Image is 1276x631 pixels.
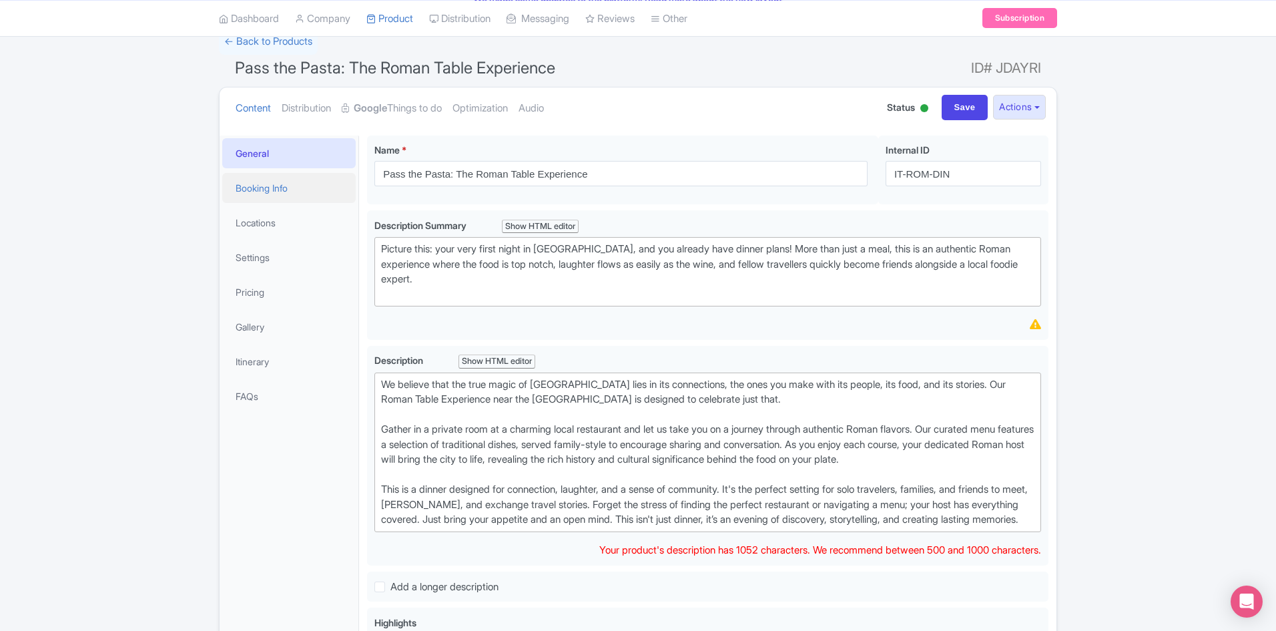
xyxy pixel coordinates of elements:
[219,29,318,55] a: ← Back to Products
[452,87,508,130] a: Optimization
[982,8,1057,28] a: Subscription
[222,208,356,238] a: Locations
[390,580,499,593] span: Add a longer description
[235,58,555,77] span: Pass the Pasta: The Roman Table Experience
[222,242,356,272] a: Settings
[1231,586,1263,618] div: Open Intercom Messenger
[222,277,356,307] a: Pricing
[236,87,271,130] a: Content
[222,138,356,168] a: General
[222,312,356,342] a: Gallery
[502,220,579,234] div: Show HTML editor
[354,101,387,116] strong: Google
[942,95,988,120] input: Save
[374,355,425,366] span: Description
[222,173,356,203] a: Booking Info
[971,55,1041,81] span: ID# JDAYRI
[887,100,915,114] span: Status
[282,87,331,130] a: Distribution
[599,543,1041,558] div: Your product's description has 1052 characters. We recommend between 500 and 1000 characters.
[374,220,468,231] span: Description Summary
[886,144,930,156] span: Internal ID
[374,617,416,628] span: Highlights
[918,99,931,120] div: Active
[381,377,1034,528] div: We believe that the true magic of [GEOGRAPHIC_DATA] lies in its connections, the ones you make wi...
[458,355,535,369] div: Show HTML editor
[374,144,400,156] span: Name
[222,381,356,411] a: FAQs
[381,242,1034,302] div: Picture this: your very first night in [GEOGRAPHIC_DATA], and you already have dinner plans! More...
[993,95,1046,120] button: Actions
[342,87,442,130] a: GoogleThings to do
[519,87,544,130] a: Audio
[222,347,356,377] a: Itinerary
